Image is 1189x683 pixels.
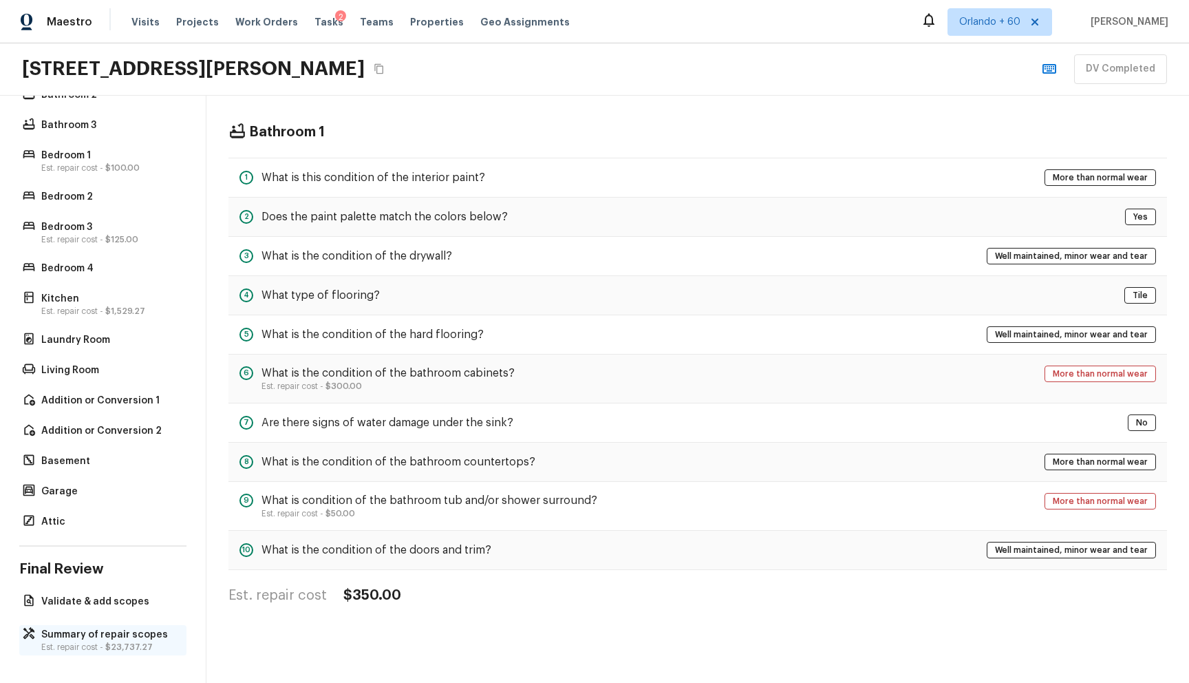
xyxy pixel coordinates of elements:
[410,15,464,29] span: Properties
[325,509,355,518] span: $50.00
[1085,15,1168,29] span: [PERSON_NAME]
[1128,210,1153,224] span: Yes
[47,15,92,29] span: Maestro
[990,249,1153,263] span: Well maintained, minor wear and tear
[41,454,178,468] p: Basement
[41,220,178,234] p: Bedroom 3
[990,543,1153,557] span: Well maintained, minor wear and tear
[370,60,388,78] button: Copy Address
[239,543,253,557] div: 10
[335,10,346,24] div: 2
[261,209,508,224] h5: Does the paint palette match the colors below?
[105,235,138,244] span: $125.00
[131,15,160,29] span: Visits
[959,15,1020,29] span: Orlando + 60
[41,292,178,306] p: Kitchen
[1048,367,1153,381] span: More than normal wear
[249,123,325,141] h4: Bathroom 1
[41,394,178,408] p: Addition or Conversion 1
[41,515,178,529] p: Attic
[41,162,178,174] p: Est. repair cost -
[41,642,178,653] p: Est. repair cost -
[176,15,219,29] span: Projects
[41,190,178,204] p: Bedroom 2
[261,366,515,381] h5: What is the condition of the bathroom cabinets?
[239,494,253,507] div: 9
[41,234,178,245] p: Est. repair cost -
[990,328,1153,341] span: Well maintained, minor wear and tear
[239,455,253,469] div: 8
[239,288,253,302] div: 4
[41,485,178,498] p: Garage
[41,333,178,347] p: Laundry Room
[480,15,570,29] span: Geo Assignments
[105,307,145,315] span: $1,529.27
[41,628,178,642] p: Summary of repair scopes
[1131,416,1153,430] span: No
[1048,494,1153,508] span: More than normal wear
[261,249,452,264] h5: What is the condition of the drywall?
[314,17,343,27] span: Tasks
[343,587,401,605] h4: $350.00
[41,306,178,317] p: Est. repair cost -
[1048,171,1153,185] span: More than normal wear
[261,381,515,392] p: Est. repair cost -
[261,415,513,430] h5: Are there signs of water damage under the sink?
[239,171,253,185] div: 1
[41,149,178,162] p: Bedroom 1
[239,416,253,430] div: 7
[239,328,253,341] div: 5
[41,118,178,132] p: Bathroom 3
[41,424,178,438] p: Addition or Conversion 2
[261,454,535,470] h5: What is the condition of the bathroom countertops?
[239,366,253,380] div: 6
[41,364,178,377] p: Living Room
[261,327,484,342] h5: What is the condition of the hard flooring?
[261,543,491,558] h5: What is the condition of the doors and trim?
[105,164,140,172] span: $100.00
[261,170,485,185] h5: What is this condition of the interior paint?
[239,249,253,263] div: 3
[228,587,327,605] h4: Est. repair cost
[360,15,394,29] span: Teams
[41,595,178,609] p: Validate & add scopes
[105,643,153,651] span: $23,737.27
[261,288,380,303] h5: What type of flooring?
[19,560,186,578] h4: Final Review
[41,262,178,275] p: Bedroom 4
[235,15,298,29] span: Work Orders
[325,382,362,390] span: $300.00
[261,508,597,519] p: Est. repair cost -
[1128,288,1153,302] span: Tile
[1048,455,1153,469] span: More than normal wear
[261,493,597,508] h5: What is condition of the bathroom tub and/or shower surround?
[239,210,253,224] div: 2
[22,56,365,81] h2: [STREET_ADDRESS][PERSON_NAME]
